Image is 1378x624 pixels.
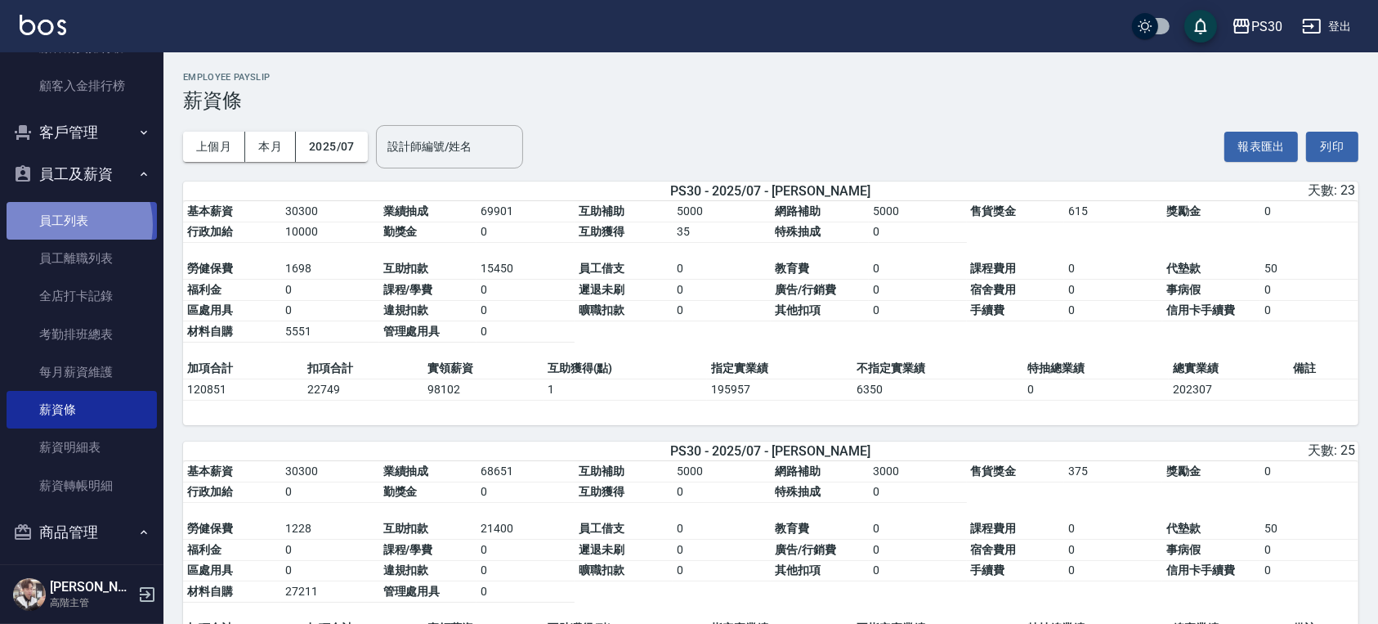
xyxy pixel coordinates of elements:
[476,300,575,321] td: 0
[971,283,1017,296] span: 宿舍費用
[383,543,433,556] span: 課程/學費
[775,262,809,275] span: 教育費
[579,225,624,238] span: 互助獲得
[281,461,379,483] td: 30300
[707,358,852,379] td: 指定實業績
[476,258,575,280] td: 15450
[476,560,575,581] td: 0
[1166,465,1201,478] span: 獎勵金
[281,482,379,503] td: 0
[281,280,379,301] td: 0
[187,225,233,238] span: 行政加給
[579,283,624,296] span: 遲退未刷
[673,201,771,222] td: 5000
[673,258,771,280] td: 0
[775,283,836,296] span: 廣告/行銷費
[869,258,967,280] td: 0
[1225,10,1289,43] button: PS30
[1064,540,1162,561] td: 0
[852,379,1023,400] td: 6350
[476,201,575,222] td: 69901
[383,485,418,498] span: 勤獎金
[1064,461,1162,483] td: 375
[852,358,1023,379] td: 不指定實業績
[869,519,967,540] td: 0
[775,563,821,577] span: 其他扣項
[1023,379,1169,400] td: 0
[670,183,870,199] span: PS30 - 2025/07 - [PERSON_NAME]
[1306,132,1358,162] button: 列印
[50,595,133,610] p: 高階主管
[971,465,1017,478] span: 售貨獎金
[183,89,1358,112] h3: 薪資條
[707,379,852,400] td: 195957
[775,204,821,218] span: 網路補助
[1064,300,1162,321] td: 0
[281,222,379,243] td: 10000
[476,581,575,603] td: 0
[579,543,624,556] span: 遲退未刷
[971,522,1017,535] span: 課程費用
[775,485,821,498] span: 特殊抽成
[1260,560,1358,581] td: 0
[1169,358,1289,379] td: 總實業績
[187,283,221,296] span: 福利金
[1166,543,1201,556] span: 事病假
[969,182,1355,200] div: 天數: 23
[971,262,1017,275] span: 課程費用
[1166,283,1201,296] span: 事病假
[1166,522,1201,535] span: 代墊款
[544,379,707,400] td: 1
[673,300,771,321] td: 0
[7,391,157,429] a: 薪資條
[7,467,157,505] a: 薪資轉帳明細
[7,153,157,195] button: 員工及薪資
[1260,540,1358,561] td: 0
[673,222,771,243] td: 35
[775,465,821,478] span: 網路補助
[579,485,624,498] span: 互助獲得
[187,204,233,218] span: 基本薪資
[183,358,303,379] td: 加項合計
[383,303,429,316] span: 違規扣款
[673,280,771,301] td: 0
[1064,258,1162,280] td: 0
[7,202,157,240] a: 員工列表
[971,563,1005,577] span: 手續費
[1224,132,1298,162] button: 報表匯出
[383,522,429,535] span: 互助扣款
[869,560,967,581] td: 0
[1260,280,1358,301] td: 0
[775,543,836,556] span: 廣告/行銷費
[187,303,233,316] span: 區處用具
[775,522,809,535] span: 教育費
[13,578,46,611] img: Person
[673,482,771,503] td: 0
[7,559,157,597] a: 商品分類設定
[7,67,157,105] a: 顧客入金排行榜
[670,443,870,459] span: PS30 - 2025/07 - [PERSON_NAME]
[183,461,1358,618] table: a dense table
[1064,519,1162,540] td: 0
[673,461,771,483] td: 5000
[281,540,379,561] td: 0
[673,560,771,581] td: 0
[869,461,967,483] td: 3000
[1166,563,1235,577] span: 信用卡手續費
[303,358,423,379] td: 扣項合計
[281,300,379,321] td: 0
[1064,201,1162,222] td: 615
[1260,258,1358,280] td: 50
[281,560,379,581] td: 0
[673,519,771,540] td: 0
[1289,358,1358,379] td: 備註
[869,201,967,222] td: 5000
[423,379,544,400] td: 98102
[383,262,429,275] span: 互助扣款
[971,303,1005,316] span: 手續費
[476,280,575,301] td: 0
[1166,204,1201,218] span: 獎勵金
[383,204,429,218] span: 業績抽成
[869,280,967,301] td: 0
[579,563,624,577] span: 曠職扣款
